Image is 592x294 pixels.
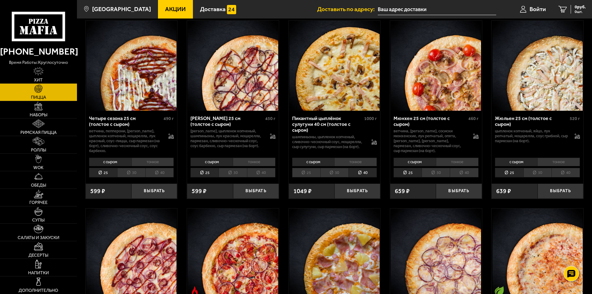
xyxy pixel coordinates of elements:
img: Четыре сезона 25 см (толстое с сыром) [86,21,177,111]
span: Салаты и закуски [18,236,59,240]
img: Мюнхен 25 см (толстое с сыром) [391,21,481,111]
li: 25 [89,168,117,177]
div: [PERSON_NAME] 25 см (толстое с сыром) [190,115,264,127]
li: с сыром [89,158,131,166]
li: с сыром [394,158,436,166]
span: Супы [32,218,45,222]
span: 659 ₽ [395,188,410,194]
li: 25 [292,168,320,177]
li: тонкое [537,158,580,166]
span: Войти [530,6,546,12]
a: Мюнхен 25 см (толстое с сыром) [390,21,482,111]
li: 25 [495,168,523,177]
button: Выбрать [334,184,380,199]
span: 450 г [265,116,275,121]
div: Мюнхен 25 см (толстое с сыром) [394,115,467,127]
button: Выбрать [233,184,279,199]
li: 30 [320,168,348,177]
img: Жюльен 25 см (толстое с сыром) [492,21,583,111]
span: Римская пицца [20,130,57,135]
a: Чикен Барбекю 25 см (толстое с сыром) [187,21,279,111]
div: Пикантный цыплёнок сулугуни 40 см (толстое с сыром) [292,115,363,133]
a: Жюльен 25 см (толстое с сыром) [492,21,583,111]
li: 30 [219,168,247,177]
li: тонкое [334,158,377,166]
img: Чикен Барбекю 25 см (толстое с сыром) [188,21,278,111]
img: 15daf4d41897b9f0e9f617042186c801.svg [227,5,236,14]
div: Жюльен 25 см (толстое с сыром) [495,115,568,127]
li: 40 [552,168,580,177]
span: WOK [33,166,44,170]
p: ветчина, пепперони, [PERSON_NAME], цыпленок копченый, моцарелла, лук красный, соус-пицца, сыр пар... [89,129,162,153]
li: с сыром [190,158,233,166]
span: Хит [34,78,43,82]
li: тонкое [233,158,275,166]
li: 40 [145,168,174,177]
img: Пикантный цыплёнок сулугуни 40 см (толстое с сыром) [289,21,380,111]
li: с сыром [495,158,537,166]
li: 40 [348,168,377,177]
li: 30 [117,168,145,177]
span: 490 г [164,116,174,121]
span: 599 ₽ [90,188,105,194]
li: 25 [190,168,219,177]
div: Четыре сезона 25 см (толстое с сыром) [89,115,162,127]
p: цыпленок копченый, яйцо, лук репчатый, моцарелла, соус грибной, сыр пармезан (на борт). [495,129,568,143]
input: Ваш адрес доставки [378,4,496,15]
a: Четыре сезона 25 см (толстое с сыром) [86,21,177,111]
li: тонкое [436,158,479,166]
li: 30 [523,168,552,177]
span: Роллы [31,148,46,152]
a: Пикантный цыплёнок сулугуни 40 см (толстое с сыром) [289,21,381,111]
span: 1000 г [364,116,377,121]
p: ветчина, [PERSON_NAME], сосиски мюнхенские, лук репчатый, опята, [PERSON_NAME], [PERSON_NAME], па... [394,129,467,153]
p: [PERSON_NAME], цыпленок копченый, шампиньоны, лук красный, моцарелла, пармезан, сливочно-чесночны... [190,129,264,148]
li: с сыром [292,158,334,166]
button: Выбрать [538,184,583,199]
li: 25 [394,168,422,177]
span: 460 г [468,116,479,121]
li: тонкое [131,158,174,166]
p: шампиньоны, цыпленок копченый, сливочно-чесночный соус, моцарелла, сыр сулугуни, сыр пармезан (на... [292,135,365,149]
button: Выбрать [436,184,482,199]
li: 30 [422,168,450,177]
button: Выбрать [131,184,177,199]
span: 520 г [570,116,580,121]
span: Доставка [200,6,226,12]
span: Доставить по адресу: [317,6,378,12]
span: Напитки [28,271,49,275]
span: Дополнительно [19,288,58,293]
li: 40 [247,168,275,177]
span: 639 ₽ [496,188,511,194]
span: Обеды [31,183,46,188]
span: [GEOGRAPHIC_DATA] [92,6,151,12]
span: 1049 ₽ [293,188,312,194]
span: 599 ₽ [192,188,207,194]
span: 0 шт. [575,10,586,14]
span: Горячее [29,201,48,205]
span: Наборы [30,113,47,117]
span: Пицца [31,95,46,100]
span: Акции [165,6,186,12]
span: 0 руб. [575,5,586,9]
span: Десерты [28,253,48,258]
li: 40 [450,168,478,177]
